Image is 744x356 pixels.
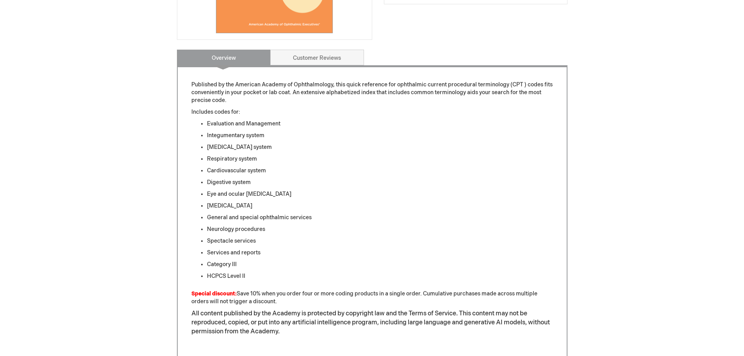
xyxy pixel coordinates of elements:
a: Overview [177,50,271,65]
li: [MEDICAL_DATA] system [207,143,553,151]
li: Spectacle services [207,237,553,245]
li: Respiratory system [207,155,553,163]
a: Customer Reviews [270,50,364,65]
li: Category III [207,261,553,268]
li: Integumentary system [207,132,553,140]
li: Evaluation and Management [207,120,553,128]
p: Save 10% when you order four or more coding products in a single order. Cumulative purchases made... [191,290,553,306]
li: HCPCS Level II [207,272,553,280]
li: General and special ophthalmic services [207,214,553,222]
li: [MEDICAL_DATA] [207,202,553,210]
li: Digestive system [207,179,553,186]
strong: Special discount: [191,290,237,297]
li: Eye and ocular [MEDICAL_DATA] [207,190,553,198]
p: Includes codes for: [191,108,553,116]
li: Cardiovascular system [207,167,553,175]
li: Services and reports [207,249,553,257]
p: Published by the American Academy of Ophthalmology, this quick reference for ophthalmic current p... [191,81,553,104]
li: Neurology procedures [207,225,553,233]
font: All content published by the Academy is protected by copyright law and the Terms of Service. This... [191,310,550,335]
